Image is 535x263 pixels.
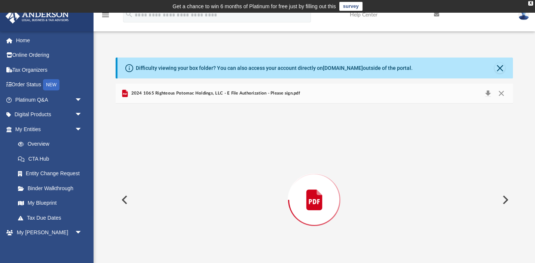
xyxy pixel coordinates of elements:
[495,88,508,99] button: Close
[125,10,133,18] i: search
[496,189,513,210] button: Next File
[136,64,413,72] div: Difficulty viewing your box folder? You can also access your account directly on outside of the p...
[5,107,94,122] a: Digital Productsarrow_drop_down
[5,48,94,63] a: Online Ordering
[10,166,94,181] a: Entity Change Request
[75,225,90,241] span: arrow_drop_down
[75,107,90,123] span: arrow_drop_down
[5,92,94,107] a: Platinum Q&Aarrow_drop_down
[75,122,90,137] span: arrow_drop_down
[481,88,495,99] button: Download
[10,137,94,152] a: Overview
[129,90,300,97] span: 2024 1065 Righteous Potomac Holdings, LLC - E File Authorization - Please sign.pdf
[5,122,94,137] a: My Entitiesarrow_drop_down
[101,10,110,19] i: menu
[10,210,94,225] a: Tax Due Dates
[5,62,94,77] a: Tax Organizers
[10,151,94,166] a: CTA Hub
[10,196,90,211] a: My Blueprint
[5,77,94,93] a: Order StatusNEW
[43,79,59,90] div: NEW
[10,181,94,196] a: Binder Walkthrough
[339,2,363,11] a: survey
[518,9,529,20] img: User Pic
[528,1,533,6] div: close
[3,9,71,24] img: Anderson Advisors Platinum Portal
[5,225,90,249] a: My [PERSON_NAME] Teamarrow_drop_down
[323,65,363,71] a: [DOMAIN_NAME]
[5,33,94,48] a: Home
[172,2,336,11] div: Get a chance to win 6 months of Platinum for free just by filling out this
[101,14,110,19] a: menu
[116,189,132,210] button: Previous File
[75,92,90,108] span: arrow_drop_down
[495,63,505,73] button: Close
